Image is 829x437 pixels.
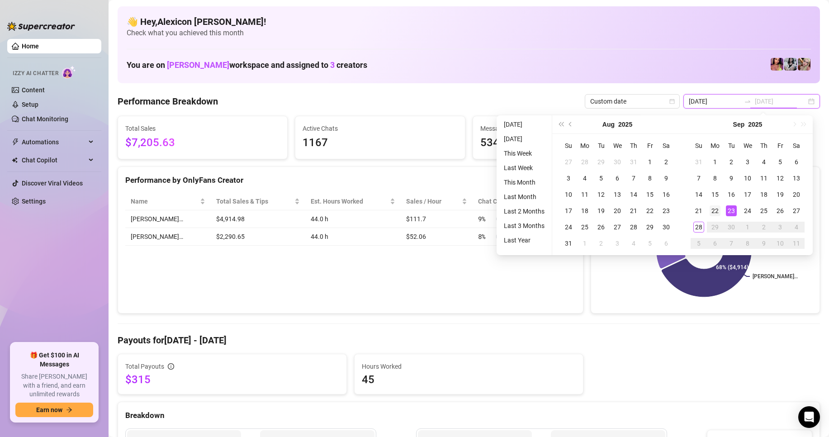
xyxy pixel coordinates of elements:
[303,123,457,133] span: Active Chats
[612,189,623,200] div: 13
[579,173,590,184] div: 4
[566,115,576,133] button: Previous month (PageUp)
[798,406,820,428] div: Open Intercom Messenger
[596,157,606,167] div: 29
[563,222,574,233] div: 24
[612,173,623,184] div: 6
[758,157,769,167] div: 4
[739,154,756,170] td: 2025-09-03
[609,154,625,170] td: 2025-07-30
[658,154,674,170] td: 2025-08-02
[15,372,93,399] span: Share [PERSON_NAME] with a friend, and earn unlimited rewards
[480,123,635,133] span: Messages Sent
[661,157,672,167] div: 2
[644,189,655,200] div: 15
[788,186,805,203] td: 2025-09-20
[707,203,723,219] td: 2025-09-22
[628,157,639,167] div: 31
[579,238,590,249] div: 1
[401,210,473,228] td: $111.7
[739,235,756,252] td: 2025-10-08
[742,189,753,200] div: 17
[593,170,609,186] td: 2025-08-05
[125,409,812,422] div: Breakdown
[791,173,802,184] div: 13
[798,58,810,71] img: Anna
[628,189,639,200] div: 14
[593,219,609,235] td: 2025-08-26
[625,186,642,203] td: 2025-08-14
[644,173,655,184] div: 8
[625,203,642,219] td: 2025-08-21
[362,372,576,387] span: 45
[596,222,606,233] div: 26
[644,205,655,216] div: 22
[478,232,493,242] span: 8 %
[22,180,83,187] a: Discover Viral Videos
[772,170,788,186] td: 2025-09-12
[125,372,339,387] span: $315
[710,222,720,233] div: 29
[661,173,672,184] div: 9
[742,157,753,167] div: 3
[590,95,674,108] span: Custom date
[596,238,606,249] div: 2
[13,69,58,78] span: Izzy AI Chatter
[758,173,769,184] div: 11
[625,219,642,235] td: 2025-08-28
[771,58,783,71] img: GODDESS
[756,138,772,154] th: Th
[609,219,625,235] td: 2025-08-27
[577,186,593,203] td: 2025-08-11
[216,196,293,206] span: Total Sales & Tips
[642,219,658,235] td: 2025-08-29
[625,170,642,186] td: 2025-08-07
[609,138,625,154] th: We
[500,191,548,202] li: Last Month
[127,60,367,70] h1: You are on workspace and assigned to creators
[330,60,335,70] span: 3
[691,170,707,186] td: 2025-09-07
[710,189,720,200] div: 15
[15,351,93,369] span: 🎁 Get $100 in AI Messages
[563,157,574,167] div: 27
[125,210,211,228] td: [PERSON_NAME]…
[642,170,658,186] td: 2025-08-08
[658,170,674,186] td: 2025-08-09
[772,154,788,170] td: 2025-09-05
[563,238,574,249] div: 31
[693,238,704,249] div: 5
[707,186,723,203] td: 2025-09-15
[560,219,577,235] td: 2025-08-24
[775,205,786,216] div: 26
[596,205,606,216] div: 19
[362,361,576,371] span: Hours Worked
[303,134,457,152] span: 1167
[401,228,473,246] td: $52.06
[739,138,756,154] th: We
[12,157,18,163] img: Chat Copilot
[723,219,739,235] td: 2025-09-30
[788,219,805,235] td: 2025-10-04
[658,219,674,235] td: 2025-08-30
[593,154,609,170] td: 2025-07-29
[758,189,769,200] div: 18
[693,222,704,233] div: 28
[118,95,218,108] h4: Performance Breakdown
[500,220,548,231] li: Last 3 Months
[577,203,593,219] td: 2025-08-18
[707,219,723,235] td: 2025-09-29
[691,154,707,170] td: 2025-08-31
[560,154,577,170] td: 2025-07-27
[689,96,740,106] input: Start date
[609,186,625,203] td: 2025-08-13
[612,205,623,216] div: 20
[661,205,672,216] div: 23
[758,222,769,233] div: 2
[22,43,39,50] a: Home
[500,133,548,144] li: [DATE]
[125,193,211,210] th: Name
[305,210,401,228] td: 44.0 h
[658,138,674,154] th: Sa
[791,157,802,167] div: 6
